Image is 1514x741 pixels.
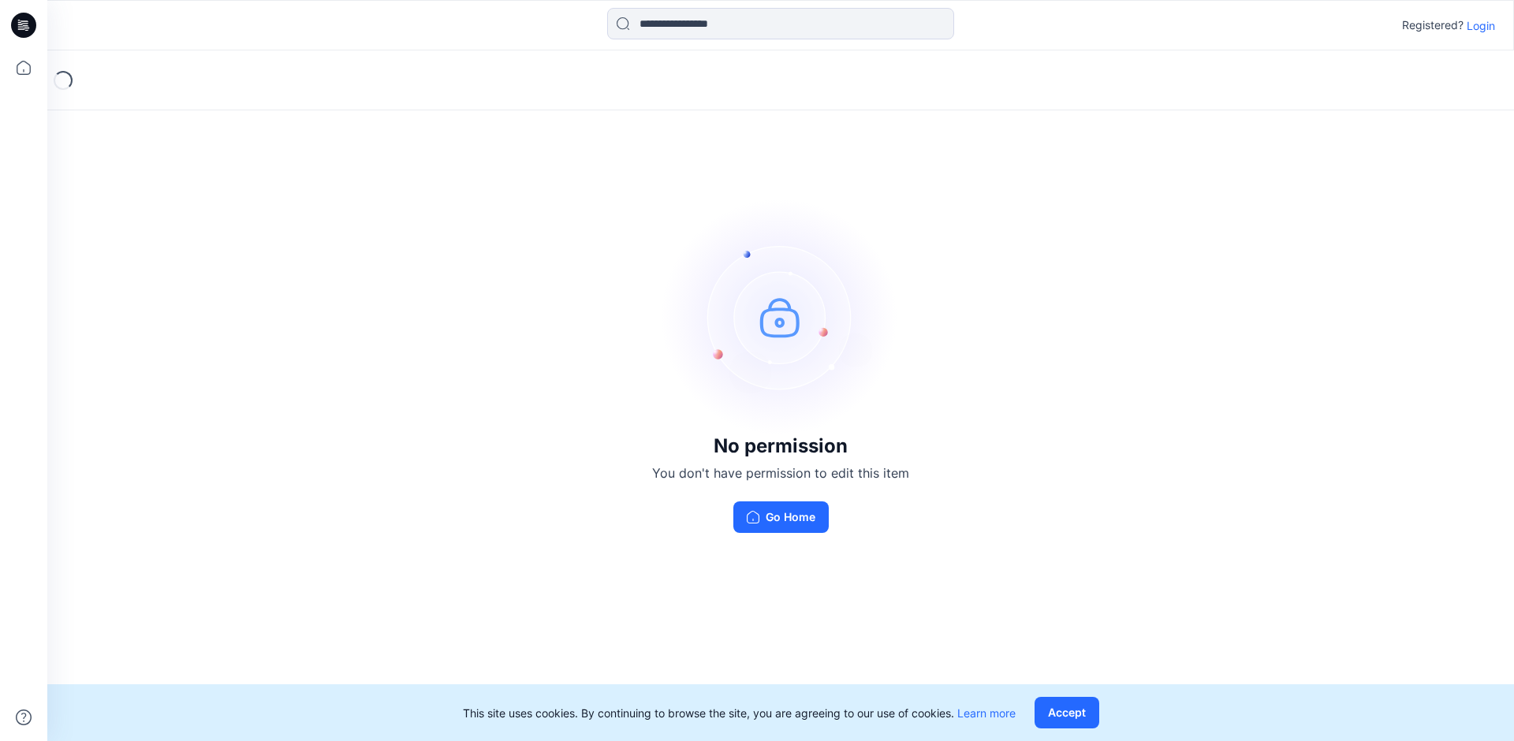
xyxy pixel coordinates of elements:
button: Go Home [733,501,829,533]
button: Accept [1035,697,1099,728]
p: You don't have permission to edit this item [652,464,909,482]
p: Login [1467,17,1495,34]
img: no-perm.svg [662,199,899,435]
h3: No permission [652,435,909,457]
p: Registered? [1402,16,1464,35]
a: Learn more [957,706,1016,720]
p: This site uses cookies. By continuing to browse the site, you are agreeing to our use of cookies. [463,705,1016,721]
